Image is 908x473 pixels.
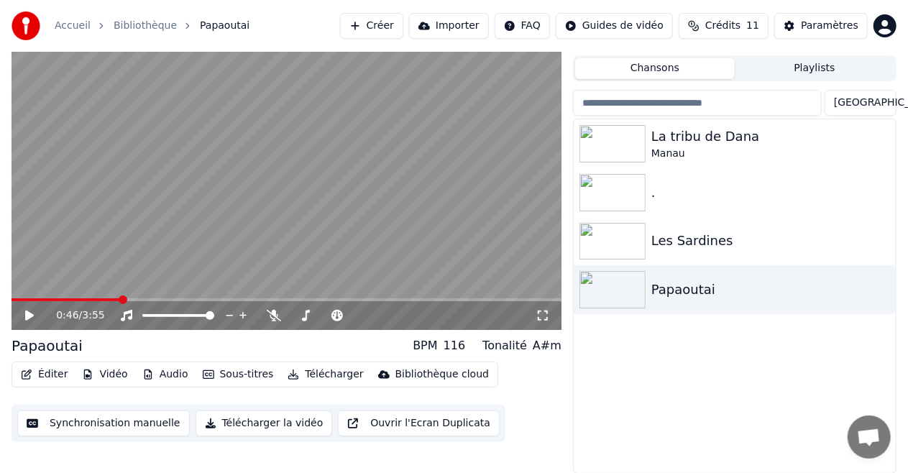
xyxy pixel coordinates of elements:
[56,308,91,323] div: /
[444,337,466,354] div: 116
[409,13,489,39] button: Importer
[705,19,740,33] span: Crédits
[12,12,40,40] img: youka
[17,410,190,436] button: Synchronisation manuelle
[801,19,858,33] div: Paramètres
[556,13,673,39] button: Guides de vidéo
[774,13,868,39] button: Paramètres
[137,364,194,385] button: Audio
[196,410,333,436] button: Télécharger la vidéo
[197,364,280,385] button: Sous-titres
[82,308,104,323] span: 3:55
[651,280,890,300] div: Papaoutai
[55,19,91,33] a: Accueil
[55,19,249,33] nav: breadcrumb
[848,415,891,459] a: Ouvrir le chat
[735,58,894,79] button: Playlists
[651,231,890,251] div: Les Sardines
[395,367,489,382] div: Bibliothèque cloud
[482,337,527,354] div: Tonalité
[114,19,177,33] a: Bibliothèque
[56,308,78,323] span: 0:46
[413,337,437,354] div: BPM
[338,410,500,436] button: Ouvrir l'Ecran Duplicata
[651,147,890,161] div: Manau
[12,336,83,356] div: Papaoutai
[651,127,890,147] div: La tribu de Dana
[15,364,73,385] button: Éditer
[533,337,561,354] div: A#m
[575,58,735,79] button: Chansons
[495,13,550,39] button: FAQ
[76,364,133,385] button: Vidéo
[282,364,369,385] button: Télécharger
[200,19,249,33] span: Papaoutai
[651,183,890,203] div: .
[746,19,759,33] span: 11
[679,13,769,39] button: Crédits11
[340,13,403,39] button: Créer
